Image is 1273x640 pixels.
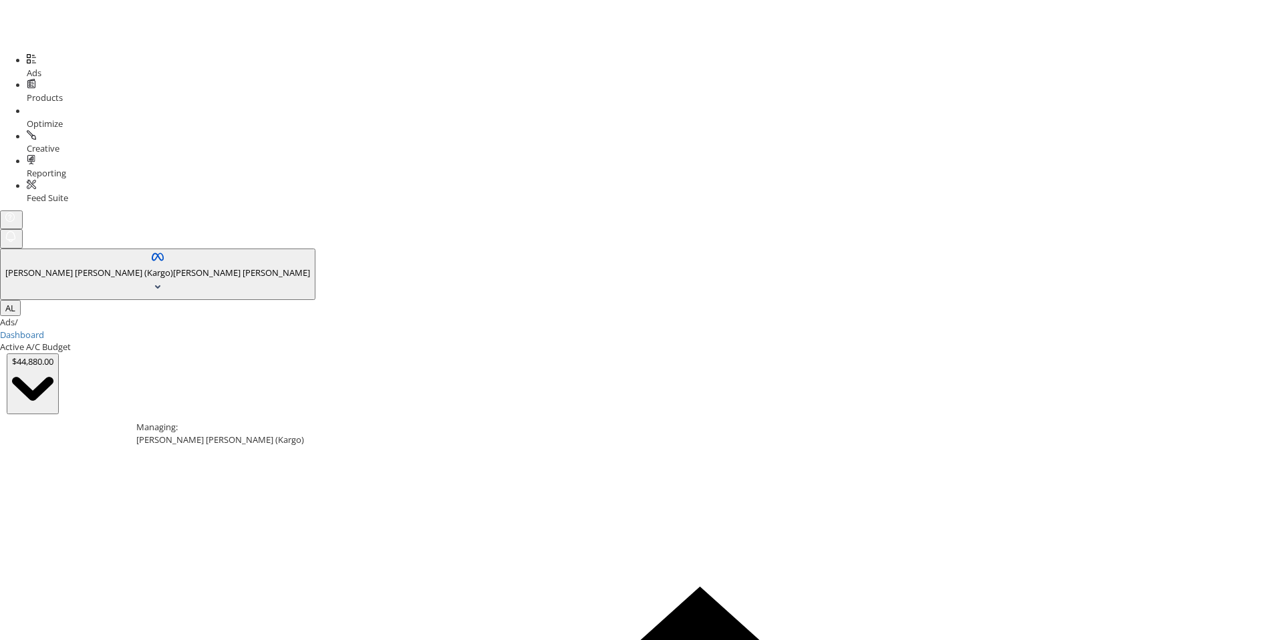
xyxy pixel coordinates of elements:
span: [PERSON_NAME] [PERSON_NAME] (Kargo) [5,267,173,279]
span: AL [5,302,15,314]
span: Creative [27,142,59,154]
span: [PERSON_NAME] [PERSON_NAME] [173,267,310,279]
div: [PERSON_NAME] [PERSON_NAME] (Kargo) [136,434,1264,446]
span: Optimize [27,118,63,130]
button: $44,880.00 [7,353,59,414]
span: Products [27,92,63,104]
span: / [15,316,18,328]
div: Managing: [136,421,1264,434]
div: $44,880.00 [12,355,53,368]
span: Feed Suite [27,192,68,204]
span: Ads [27,67,41,79]
span: Reporting [27,167,66,179]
